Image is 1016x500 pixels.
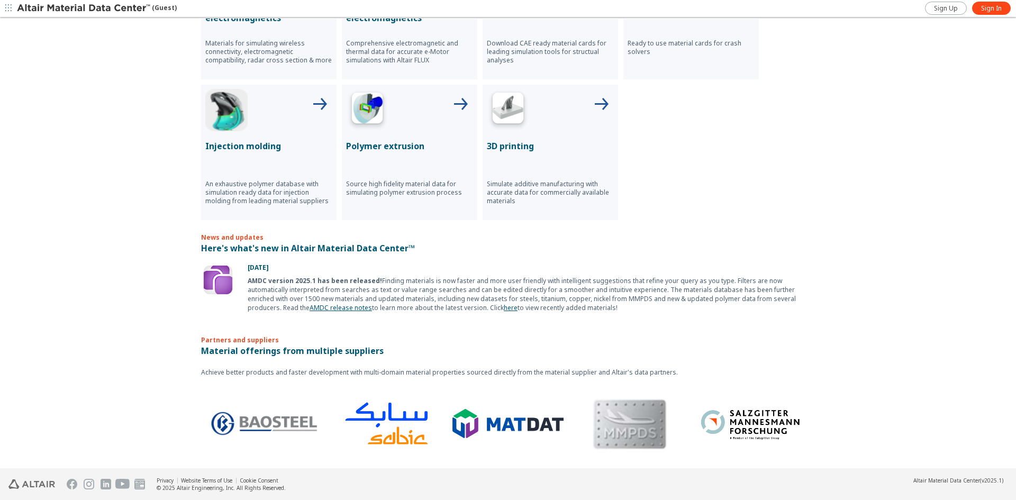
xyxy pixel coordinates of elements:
p: News and updates [201,233,815,242]
a: Cookie Consent [240,477,278,484]
p: Here's what's new in Altair Material Data Center™ [201,242,815,254]
button: Injection Molding IconInjection moldingAn exhaustive polymer database with simulation ready data ... [201,85,337,220]
img: Logo - Salzgitter [688,403,800,445]
p: 3D printing [487,140,614,152]
span: Altair Material Data Center [913,477,980,484]
p: Simulate additive manufacturing with accurate data for commercially available materials [487,180,614,205]
div: Finding materials is now faster and more user friendly with intelligent suggestions that refine y... [248,276,815,312]
img: Altair Engineering [8,479,55,489]
div: (v2025.1) [913,477,1003,484]
p: Source high fidelity material data for simulating polymer extrusion process [346,180,473,197]
img: Injection Molding Icon [205,89,248,131]
span: Sign In [981,4,1002,13]
img: Logo - Sabic [323,388,434,459]
p: Material offerings from multiple suppliers [201,344,815,357]
img: Logo - MatDat [445,409,556,438]
img: Logo - BaoSteel [202,411,313,437]
p: Polymer extrusion [346,140,473,152]
img: MMPDS Logo [567,386,678,462]
p: Ready to use material cards for crash solvers [628,39,755,56]
img: Altair Material Data Center [17,3,152,14]
div: (Guest) [17,3,177,14]
a: Sign In [972,2,1011,15]
a: AMDC release notes [310,303,372,312]
p: Materials for simulating wireless connectivity, electromagnetic compatibility, radar cross sectio... [205,39,332,65]
p: [DATE] [248,263,815,272]
button: Polymer Extrusion IconPolymer extrusionSource high fidelity material data for simulating polymer ... [342,85,477,220]
p: Injection molding [205,140,332,152]
img: Polymer Extrusion Icon [346,89,388,131]
img: 3D Printing Icon [487,89,529,131]
p: Download CAE ready material cards for leading simulation tools for structual analyses [487,39,614,65]
b: AMDC version 2025.1 has been released! [248,276,382,285]
a: Privacy [157,477,174,484]
p: Achieve better products and faster development with multi-domain material properties sourced dire... [201,368,815,377]
p: An exhaustive polymer database with simulation ready data for injection molding from leading mate... [205,180,332,205]
a: here [504,303,518,312]
p: Comprehensive electromagnetic and thermal data for accurate e-Motor simulations with Altair FLUX [346,39,473,65]
button: 3D Printing Icon3D printingSimulate additive manufacturing with accurate data for commercially av... [483,85,618,220]
img: Logo - CAMPUS [810,387,921,461]
span: Sign Up [934,4,958,13]
a: Website Terms of Use [181,477,232,484]
p: Partners and suppliers [201,319,815,344]
img: Update Icon Software [201,263,235,297]
div: © 2025 Altair Engineering, Inc. All Rights Reserved. [157,484,286,492]
a: Sign Up [925,2,967,15]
